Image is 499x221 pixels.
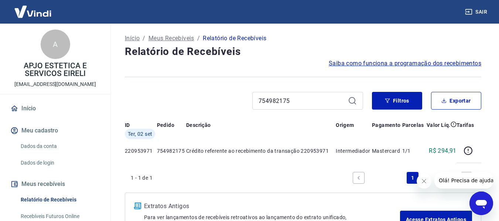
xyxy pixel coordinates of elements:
div: A [41,30,70,59]
p: 1/1 [402,147,425,155]
p: / [197,34,200,43]
button: Meu cadastro [9,122,102,139]
a: Meus Recebíveis [148,34,194,43]
p: Origem [336,121,354,129]
p: R$ 294,91 [429,146,457,155]
p: 754982175 [157,147,186,155]
span: Olá! Precisa de ajuda? [4,5,62,11]
img: Vindi [9,0,57,23]
iframe: Mensagem da empresa [434,172,493,189]
a: Dados de login [18,155,102,170]
p: Descrição [186,121,211,129]
h4: Relatório de Recebíveis [125,44,481,59]
p: Mastercard [372,147,402,155]
p: / [143,34,145,43]
p: ID [125,121,130,129]
button: Filtros [372,92,422,110]
span: Ter, 02 set [128,130,152,138]
p: Tarifas [457,121,474,129]
a: Next page [461,172,472,184]
a: Relatório de Recebíveis [18,192,102,207]
input: Busque pelo número do pedido [259,95,345,106]
p: Extratos Antigos [144,202,400,211]
p: 220953971 [125,147,157,155]
button: Exportar [431,92,481,110]
a: Previous page [353,172,365,184]
p: Pedido [157,121,174,129]
p: Intermediador [336,147,372,155]
p: 1 - 1 de 1 [131,174,153,182]
a: Dados da conta [18,139,102,154]
iframe: Botão para abrir a janela de mensagens [469,191,493,215]
a: Page 1 is your current page [407,172,418,184]
img: ícone [134,203,141,209]
p: Relatório de Recebíveis [203,34,266,43]
p: APJO ESTETICA E SERVICOS EIRELI [6,62,105,77]
p: Crédito referente ao recebimento da transação 220953971 [186,147,336,155]
a: Saiba como funciona a programação dos recebimentos [329,59,481,68]
p: [EMAIL_ADDRESS][DOMAIN_NAME] [14,80,96,88]
a: Início [125,34,140,43]
iframe: Fechar mensagem [417,174,431,189]
a: Início [9,100,102,117]
button: Meus recebíveis [9,176,102,192]
p: Valor Líq. [427,121,451,129]
button: Sair [464,5,490,19]
p: Parcelas [402,121,424,129]
ul: Pagination [350,169,475,187]
p: Pagamento [372,121,401,129]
